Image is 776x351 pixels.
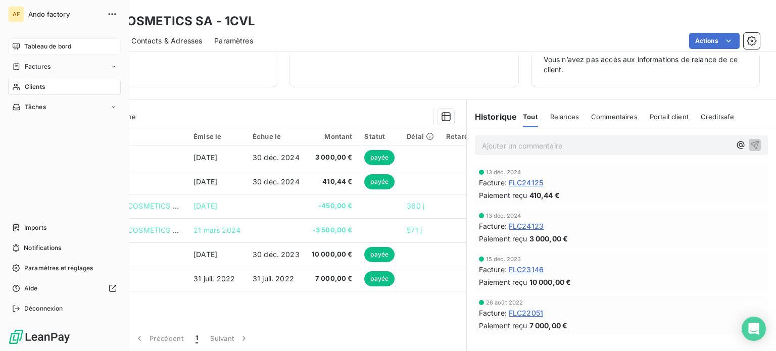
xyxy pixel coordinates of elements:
[479,233,527,244] span: Paiement reçu
[28,10,101,18] span: Ando factory
[689,33,740,49] button: Actions
[364,271,395,286] span: payée
[312,274,353,284] span: 7 000,00 €
[193,226,240,234] span: 21 mars 2024
[193,177,217,186] span: [DATE]
[479,264,507,275] span: Facture :
[486,299,523,306] span: 26 août 2022
[364,247,395,262] span: payée
[253,177,300,186] span: 30 déc. 2024
[25,82,45,91] span: Clients
[509,264,544,275] span: FLC23146
[312,132,353,140] div: Montant
[742,317,766,341] div: Open Intercom Messenger
[529,277,571,287] span: 10 000,00 €
[89,12,255,30] h3: CVL COSMETICS SA - 1CVL
[253,153,300,162] span: 30 déc. 2024
[509,308,543,318] span: FLC22051
[312,153,353,163] span: 3 000,00 €
[479,277,527,287] span: Paiement reçu
[446,132,478,140] div: Retard
[529,190,560,200] span: 410,44 €
[544,36,747,75] div: Vous n’avez pas accès aux informations de relance de ce client.
[193,274,235,283] span: 31 juil. 2022
[364,132,395,140] div: Statut
[312,177,353,187] span: 410,44 €
[486,213,521,219] span: 13 déc. 2024
[479,308,507,318] span: Facture :
[312,201,353,211] span: -450,00 €
[479,221,507,231] span: Facture :
[8,329,71,345] img: Logo LeanPay
[25,62,51,71] span: Factures
[24,304,63,313] span: Déconnexion
[479,190,527,200] span: Paiement reçu
[128,328,189,349] button: Précédent
[193,132,240,140] div: Émise le
[486,169,521,175] span: 13 déc. 2024
[523,113,538,121] span: Tout
[214,36,253,46] span: Paramètres
[407,132,434,140] div: Délai
[193,202,217,210] span: [DATE]
[479,177,507,188] span: Facture :
[479,320,527,331] span: Paiement reçu
[550,113,579,121] span: Relances
[24,42,71,51] span: Tableau de bord
[509,221,544,231] span: FLC24123
[467,111,517,123] h6: Historique
[364,150,395,165] span: payée
[189,328,204,349] button: 1
[529,233,568,244] span: 3 000,00 €
[253,274,294,283] span: 31 juil. 2022
[25,103,46,112] span: Tâches
[24,223,46,232] span: Imports
[407,226,422,234] span: 571 j
[509,177,543,188] span: FLC24125
[591,113,638,121] span: Commentaires
[312,225,353,235] span: -3 500,00 €
[364,174,395,189] span: payée
[24,264,93,273] span: Paramètres et réglages
[131,36,202,46] span: Contacts & Adresses
[701,113,735,121] span: Creditsafe
[8,280,121,296] a: Aide
[196,333,198,343] span: 1
[193,153,217,162] span: [DATE]
[650,113,689,121] span: Portail client
[193,250,217,259] span: [DATE]
[24,284,38,293] span: Aide
[253,250,300,259] span: 30 déc. 2023
[8,6,24,22] div: AF
[407,202,424,210] span: 360 j
[24,243,61,253] span: Notifications
[529,320,568,331] span: 7 000,00 €
[204,328,255,349] button: Suivant
[312,249,353,260] span: 10 000,00 €
[253,132,300,140] div: Échue le
[486,256,521,262] span: 15 déc. 2023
